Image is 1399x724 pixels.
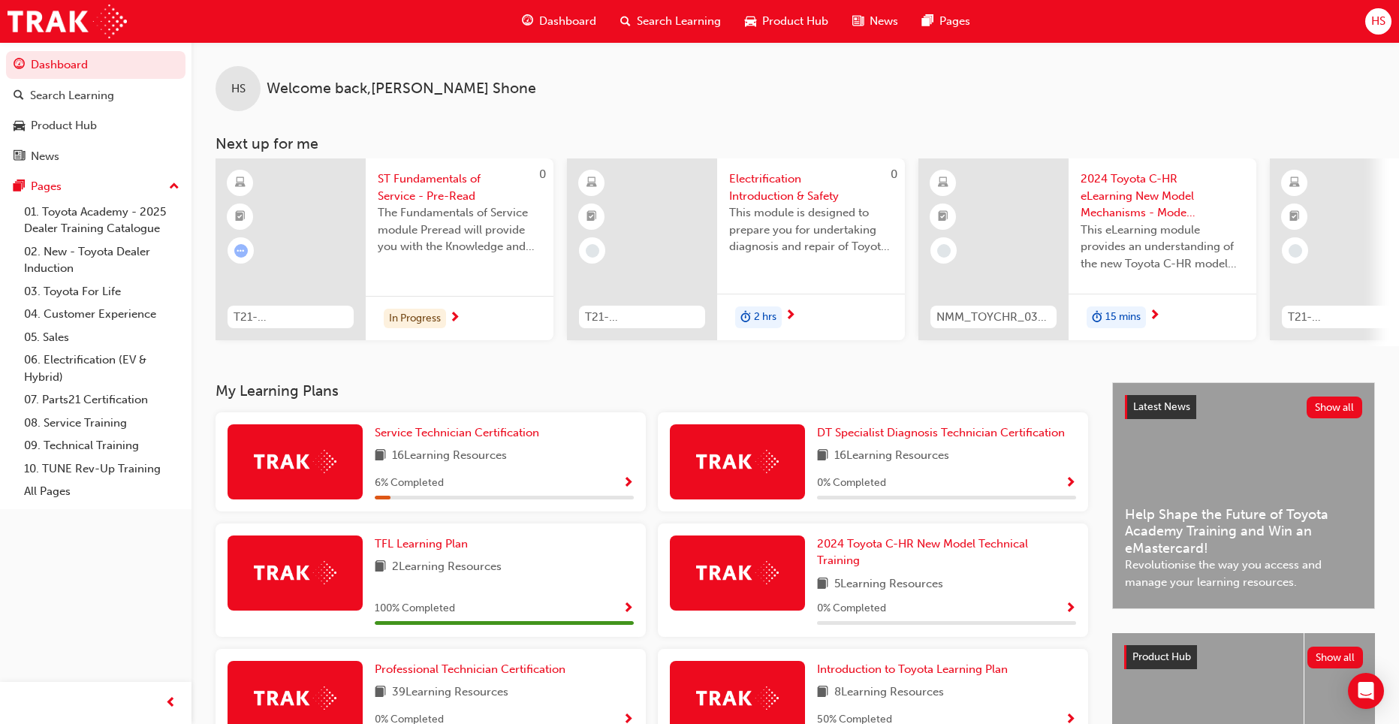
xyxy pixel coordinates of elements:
a: news-iconNews [840,6,910,37]
button: Show Progress [623,599,634,618]
span: T21-STFOS_PRE_READ [234,309,348,326]
img: Trak [696,450,779,473]
span: news-icon [14,150,25,164]
span: learningResourceType_ELEARNING-icon [586,173,597,193]
span: News [870,13,898,30]
a: 0T21-FOD_HVIS_PREREQElectrification Introduction & SafetyThis module is designed to prepare you f... [567,158,905,340]
img: Trak [254,686,336,710]
span: booktick-icon [1289,207,1300,227]
a: Introduction to Toyota Learning Plan [817,661,1014,678]
a: Search Learning [6,82,185,110]
a: 01. Toyota Academy - 2025 Dealer Training Catalogue [18,201,185,240]
a: car-iconProduct Hub [733,6,840,37]
span: search-icon [14,89,24,103]
span: pages-icon [922,12,933,31]
span: guage-icon [14,59,25,72]
a: 10. TUNE Rev-Up Training [18,457,185,481]
a: Dashboard [6,51,185,79]
img: Trak [254,561,336,584]
span: 2 Learning Resources [392,558,502,577]
button: Pages [6,173,185,201]
span: learningRecordVerb_NONE-icon [937,244,951,258]
a: Product Hub [6,112,185,140]
span: 0 % Completed [817,475,886,492]
span: learningResourceType_ELEARNING-icon [1289,173,1300,193]
a: NMM_TOYCHR_032024_MODULE_12024 Toyota C-HR eLearning New Model Mechanisms - Model Outline (Module... [918,158,1256,340]
span: ST Fundamentals of Service - Pre-Read [378,170,541,204]
span: book-icon [375,447,386,466]
button: DashboardSearch LearningProduct HubNews [6,48,185,173]
span: 100 % Completed [375,600,455,617]
span: Welcome back , [PERSON_NAME] Shone [267,80,536,98]
a: DT Specialist Diagnosis Technician Certification [817,424,1071,442]
span: DT Specialist Diagnosis Technician Certification [817,426,1065,439]
button: Show all [1307,647,1364,668]
span: book-icon [375,683,386,702]
span: Service Technician Certification [375,426,539,439]
span: 0 [539,167,546,181]
a: Latest NewsShow all [1125,395,1362,419]
a: 04. Customer Experience [18,303,185,326]
span: 0 % Completed [817,600,886,617]
span: Revolutionise the way you access and manage your learning resources. [1125,557,1362,590]
img: Trak [696,686,779,710]
a: 08. Service Training [18,412,185,435]
button: HS [1365,8,1391,35]
a: 06. Electrification (EV & Hybrid) [18,348,185,388]
span: next-icon [1149,309,1160,323]
span: Electrification Introduction & Safety [729,170,893,204]
div: Search Learning [30,87,114,104]
span: booktick-icon [586,207,597,227]
div: In Progress [384,309,446,329]
span: Search Learning [637,13,721,30]
span: guage-icon [522,12,533,31]
span: Product Hub [762,13,828,30]
span: 2 hrs [754,309,776,326]
span: book-icon [375,558,386,577]
span: 16 Learning Resources [834,447,949,466]
span: learningResourceType_ELEARNING-icon [235,173,246,193]
span: This eLearning module provides an understanding of the new Toyota C-HR model line-up and their Ka... [1081,222,1244,273]
span: 15 mins [1105,309,1141,326]
span: NMM_TOYCHR_032024_MODULE_1 [936,309,1051,326]
span: 5 Learning Resources [834,575,943,594]
h3: Next up for me [191,135,1399,152]
a: 09. Technical Training [18,434,185,457]
span: duration-icon [740,308,751,327]
span: 6 % Completed [375,475,444,492]
a: Professional Technician Certification [375,661,571,678]
div: Open Intercom Messenger [1348,673,1384,709]
span: Help Shape the Future of Toyota Academy Training and Win an eMastercard! [1125,506,1362,557]
span: 0 [891,167,897,181]
span: HS [1371,13,1385,30]
span: Show Progress [623,602,634,616]
span: Show Progress [1065,602,1076,616]
div: Product Hub [31,117,97,134]
span: booktick-icon [235,207,246,227]
a: 07. Parts21 Certification [18,388,185,412]
a: 03. Toyota For Life [18,280,185,303]
a: pages-iconPages [910,6,982,37]
a: 05. Sales [18,326,185,349]
a: 0T21-STFOS_PRE_READST Fundamentals of Service - Pre-ReadThe Fundamentals of Service module Prerea... [216,158,553,340]
span: pages-icon [14,180,25,194]
span: news-icon [852,12,864,31]
a: TFL Learning Plan [375,535,474,553]
span: car-icon [745,12,756,31]
span: Pages [939,13,970,30]
span: HS [231,80,246,98]
span: TFL Learning Plan [375,537,468,551]
span: T21-FOD_HVIS_PREREQ [585,309,699,326]
img: Trak [254,450,336,473]
span: 8 Learning Resources [834,683,944,702]
span: duration-icon [1092,308,1102,327]
span: Product Hub [1132,650,1191,663]
a: Service Technician Certification [375,424,545,442]
span: book-icon [817,447,828,466]
span: book-icon [817,575,828,594]
span: booktick-icon [938,207,948,227]
div: News [31,148,59,165]
a: guage-iconDashboard [510,6,608,37]
a: News [6,143,185,170]
button: Show Progress [1065,474,1076,493]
